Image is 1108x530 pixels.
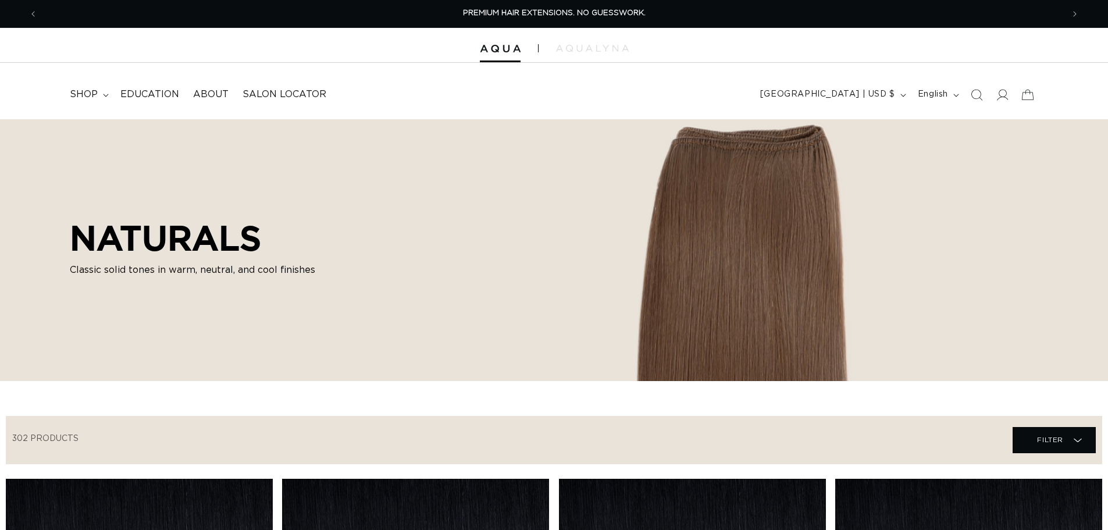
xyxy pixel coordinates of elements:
span: PREMIUM HAIR EXTENSIONS. NO GUESSWORK. [463,9,646,17]
span: [GEOGRAPHIC_DATA] | USD $ [760,88,895,101]
span: 302 products [12,435,79,443]
span: English [918,88,948,101]
span: shop [70,88,98,101]
p: Classic solid tones in warm, neutral, and cool finishes [70,263,332,277]
summary: shop [63,81,113,108]
a: Education [113,81,186,108]
summary: Search [964,82,989,108]
button: [GEOGRAPHIC_DATA] | USD $ [753,84,911,106]
a: Salon Locator [236,81,333,108]
img: Aqua Hair Extensions [480,45,521,53]
summary: Filter [1013,427,1096,453]
img: aqualyna.com [556,45,629,52]
button: Previous announcement [20,3,46,25]
button: Next announcement [1062,3,1088,25]
button: English [911,84,964,106]
a: About [186,81,236,108]
span: Filter [1037,429,1063,451]
h2: NATURALS [70,218,332,258]
span: About [193,88,229,101]
span: Salon Locator [243,88,326,101]
span: Education [120,88,179,101]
